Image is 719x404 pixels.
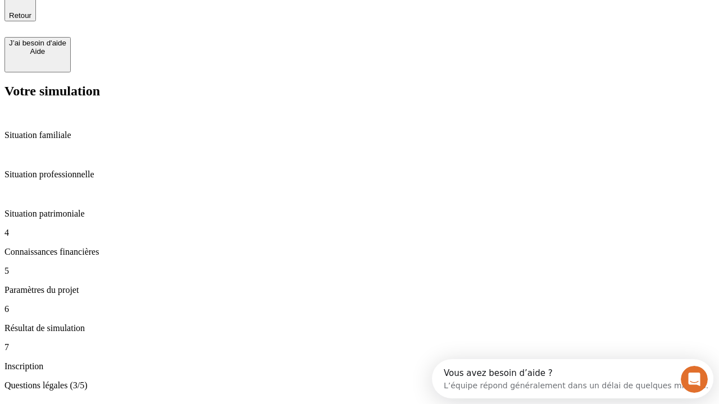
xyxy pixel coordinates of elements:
h2: Votre simulation [4,84,715,99]
p: Situation patrimoniale [4,209,715,219]
span: Retour [9,11,31,20]
p: Résultat de simulation [4,323,715,333]
p: 6 [4,304,715,314]
div: L’équipe répond généralement dans un délai de quelques minutes. [12,19,276,30]
p: Questions légales (3/5) [4,380,715,391]
button: J’ai besoin d'aideAide [4,37,71,72]
p: Situation familiale [4,130,715,140]
div: Aide [9,47,66,56]
p: 5 [4,266,715,276]
p: Paramètres du projet [4,285,715,295]
div: Vous avez besoin d’aide ? [12,10,276,19]
div: Ouvrir le Messenger Intercom [4,4,310,35]
p: Connaissances financières [4,247,715,257]
p: Inscription [4,361,715,371]
iframe: Intercom live chat discovery launcher [432,359,713,398]
p: Situation professionnelle [4,169,715,180]
iframe: Intercom live chat [681,366,708,393]
p: 7 [4,342,715,352]
div: J’ai besoin d'aide [9,39,66,47]
p: 4 [4,228,715,238]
